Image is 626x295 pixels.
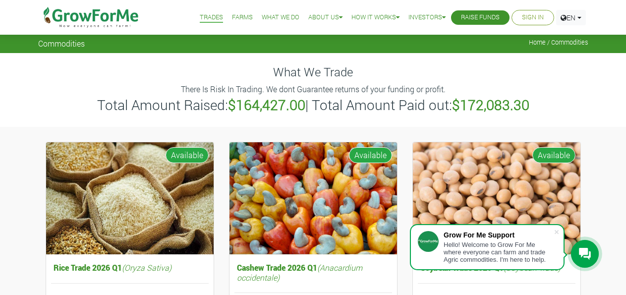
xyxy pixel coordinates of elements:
[444,241,554,263] div: Hello! Welcome to Grow For Me where everyone can farm and trade Agric commodities. I'm here to help.
[40,83,587,95] p: There Is Risk In Trading. We dont Guarantee returns of your funding or profit.
[200,12,223,23] a: Trades
[234,260,392,284] h5: Cashew Trade 2026 Q1
[232,12,253,23] a: Farms
[408,12,446,23] a: Investors
[166,147,209,163] span: Available
[228,96,305,114] b: $164,427.00
[237,262,362,282] i: (Anacardium occidentale)
[522,12,544,23] a: Sign In
[444,231,554,239] div: Grow For Me Support
[461,12,500,23] a: Raise Funds
[529,39,588,46] span: Home / Commodities
[452,96,529,114] b: $172,083.30
[532,147,575,163] span: Available
[351,12,399,23] a: How it Works
[40,97,587,114] h3: Total Amount Raised: | Total Amount Paid out:
[349,147,392,163] span: Available
[38,39,85,48] span: Commodities
[308,12,342,23] a: About Us
[556,10,586,25] a: EN
[122,262,171,273] i: (Oryza Sativa)
[413,142,580,255] img: growforme image
[46,142,214,255] img: growforme image
[262,12,299,23] a: What We Do
[38,65,588,79] h4: What We Trade
[51,260,209,275] h5: Rice Trade 2026 Q1
[229,142,397,255] img: growforme image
